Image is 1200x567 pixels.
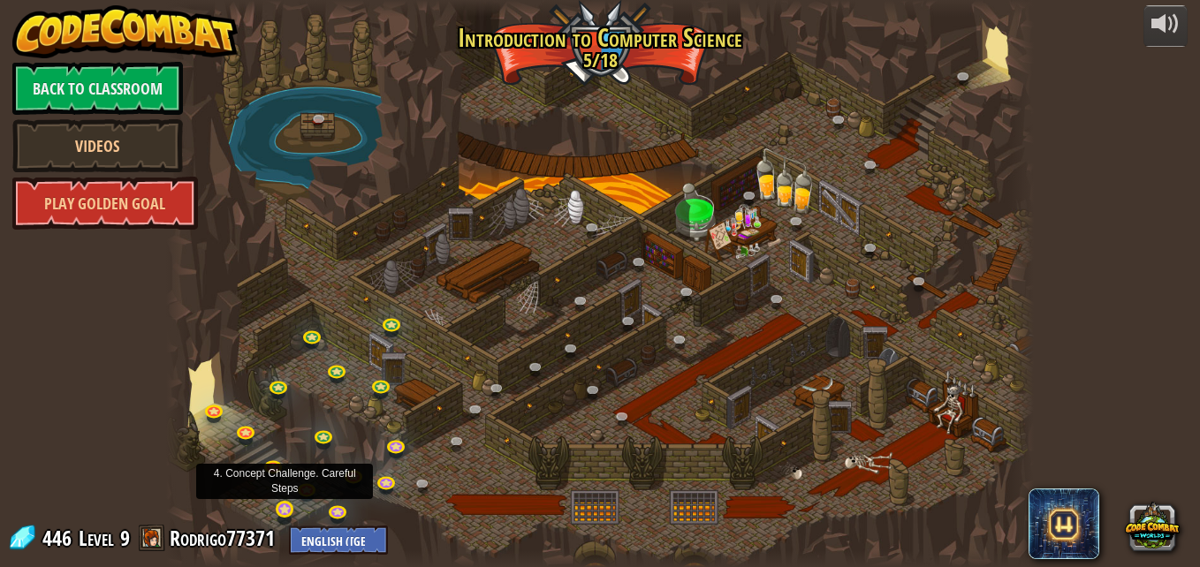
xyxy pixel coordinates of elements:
[79,524,114,553] span: Level
[12,119,183,172] a: Videos
[120,524,130,552] span: 9
[12,62,183,115] a: Back to Classroom
[12,177,198,230] a: Play Golden Goal
[1143,5,1188,47] button: Adjust volume
[12,5,239,58] img: CodeCombat - Learn how to code by playing a game
[170,524,280,552] a: Rodrigo77371
[42,524,77,552] span: 446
